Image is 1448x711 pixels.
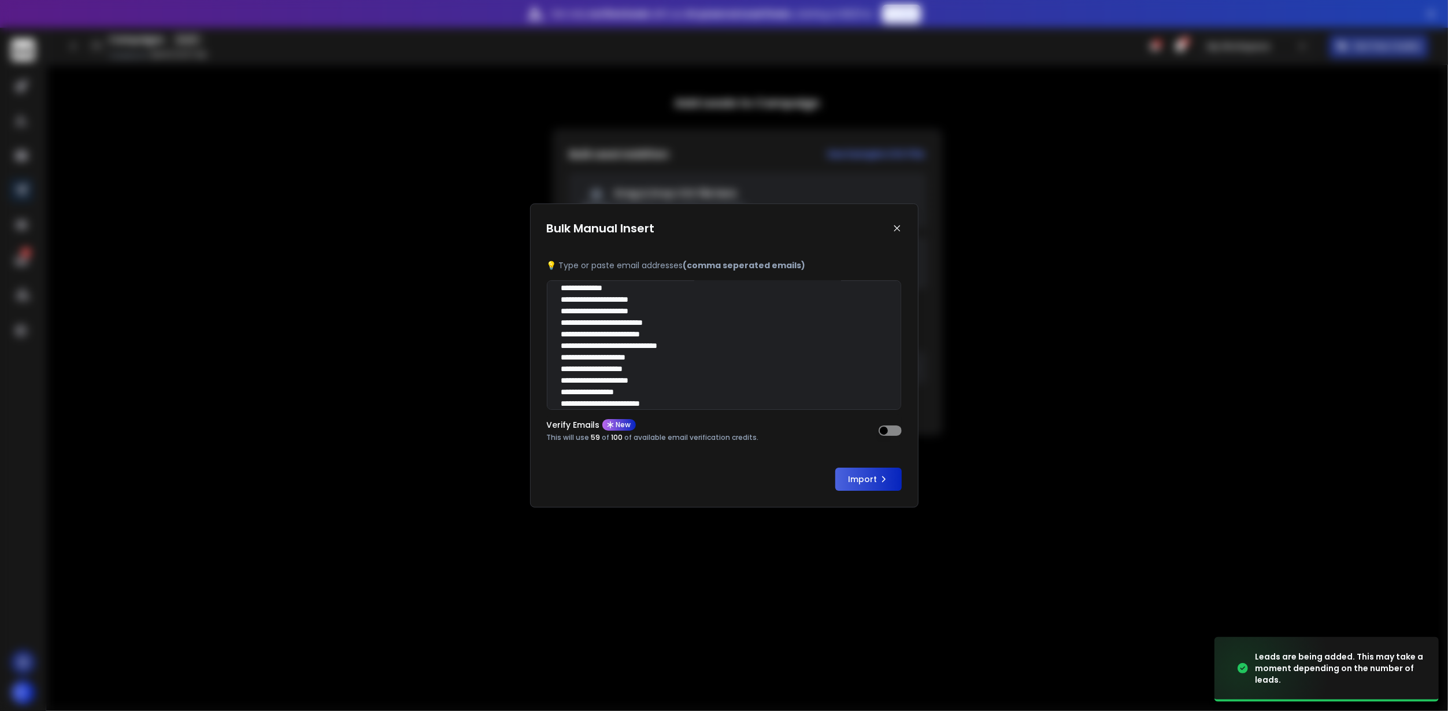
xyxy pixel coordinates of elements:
[612,432,623,442] span: 100
[547,220,655,236] h1: Bulk Manual Insert
[547,421,600,429] p: Verify Emails
[591,432,601,442] span: 59
[835,468,902,491] button: Import
[683,260,806,271] b: (comma seperated emails)
[547,260,902,271] p: 💡 Type or paste email addresses
[547,433,759,442] p: This will use of of available email verification credits.
[1214,634,1330,703] img: image
[602,419,636,431] div: New
[1255,651,1425,686] div: Leads are being added. This may take a moment depending on the number of leads.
